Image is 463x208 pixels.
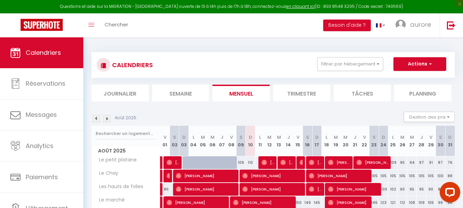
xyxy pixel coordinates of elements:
[328,183,379,196] span: [PERSON_NAME]
[341,126,350,156] th: 20
[404,112,455,122] button: Gestion des prix
[407,156,417,169] div: 94
[189,126,198,156] th: 04
[447,21,455,29] img: logout
[303,126,312,156] th: 16
[287,134,290,140] abbr: J
[110,57,153,73] h3: CALENDRIERS
[323,20,371,31] button: Besoin d'aide ?
[274,126,284,156] th: 13
[221,134,223,140] abbr: J
[92,146,160,156] span: Août 2025
[246,156,255,169] div: 110
[160,126,170,156] th: 01
[398,126,407,156] th: 26
[93,196,126,204] span: Le marché
[322,126,331,156] th: 18
[198,126,208,156] th: 05
[240,134,243,140] abbr: S
[93,183,145,191] span: Les hauts de folies
[201,134,205,140] abbr: M
[439,134,442,140] abbr: S
[259,134,261,140] abbr: L
[317,57,383,71] button: Filtrer par hébergement
[277,134,281,140] abbr: M
[363,134,366,140] abbr: V
[417,126,426,156] th: 28
[328,156,350,169] span: [PERSON_NAME]
[286,3,315,9] a: en cliquant ici
[400,134,404,140] abbr: M
[249,134,252,140] abbr: D
[394,85,451,101] li: Planning
[242,183,303,196] span: [PERSON_NAME]
[388,170,398,182] div: 105
[360,126,369,156] th: 22
[160,183,170,196] div: 80
[343,134,348,140] abbr: M
[382,134,385,140] abbr: D
[227,126,236,156] th: 08
[426,126,436,156] th: 29
[388,156,398,169] div: 109
[392,134,394,140] abbr: L
[267,134,271,140] abbr: M
[92,85,149,101] li: Journalier
[417,183,426,196] div: 95
[179,126,189,156] th: 03
[356,156,388,169] span: [PERSON_NAME]
[393,57,446,71] button: Actions
[379,170,388,182] div: 105
[326,134,328,140] abbr: L
[21,19,63,31] img: Super Booking
[309,156,321,169] span: [PERSON_NAME]
[236,156,246,169] div: 109
[217,126,227,156] th: 07
[373,134,376,140] abbr: S
[398,156,407,169] div: 95
[230,134,233,140] abbr: V
[429,134,432,140] abbr: V
[93,170,120,177] span: Le Chay
[236,126,246,156] th: 09
[379,126,388,156] th: 24
[255,126,265,156] th: 11
[379,183,388,196] div: 100
[369,170,379,182] div: 105
[369,126,379,156] th: 23
[93,156,138,164] span: Le petit platane
[26,173,58,181] span: Paiements
[273,85,330,101] li: Trimestre
[426,170,436,182] div: 105
[436,170,445,182] div: 100
[210,134,215,140] abbr: M
[280,156,293,169] span: [PERSON_NAME]
[315,134,319,140] abbr: D
[331,126,341,156] th: 19
[246,126,255,156] th: 10
[436,156,445,169] div: 87
[410,134,414,140] abbr: M
[26,142,53,150] span: Analytics
[182,134,186,140] abbr: D
[445,170,455,182] div: 88
[434,179,463,208] iframe: LiveChat chat widget
[176,183,236,196] span: [PERSON_NAME]
[426,156,436,169] div: 91
[445,156,455,169] div: 76
[26,48,61,57] span: Calendriers
[173,134,176,140] abbr: S
[306,134,309,140] abbr: S
[193,134,195,140] abbr: L
[26,79,65,88] span: Réservations
[208,126,217,156] th: 06
[300,156,303,169] span: [PERSON_NAME]
[309,183,321,196] span: [PERSON_NAME]
[309,169,369,182] span: [PERSON_NAME]
[334,85,391,101] li: Tâches
[261,156,274,169] span: [PERSON_NAME]
[167,156,179,169] span: [PERSON_NAME]
[296,134,300,140] abbr: V
[350,126,360,156] th: 21
[398,170,407,182] div: 105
